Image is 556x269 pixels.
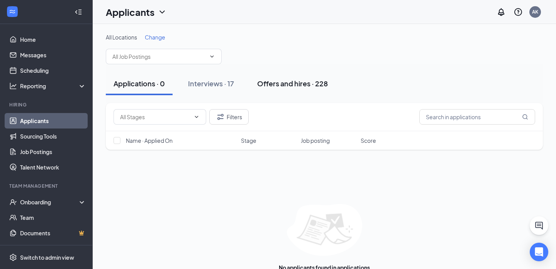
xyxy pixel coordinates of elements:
svg: Filter [216,112,225,122]
a: Job Postings [20,144,86,159]
svg: Collapse [75,8,82,16]
div: Offers and hires · 228 [257,79,328,88]
div: Open Intercom Messenger [530,243,548,261]
a: SurveysCrown [20,241,86,256]
a: Home [20,32,86,47]
a: Scheduling [20,63,86,78]
a: Applicants [20,113,86,129]
div: AK [532,9,538,15]
div: Switch to admin view [20,254,74,261]
span: Stage [241,137,256,144]
button: Filter Filters [209,109,249,125]
a: Sourcing Tools [20,129,86,144]
div: Team Management [9,183,85,189]
svg: Settings [9,254,17,261]
div: Reporting [20,82,86,90]
svg: QuestionInfo [514,7,523,17]
input: Search in applications [419,109,535,125]
svg: ChevronDown [209,53,215,60]
svg: Analysis [9,82,17,90]
span: Score [361,137,376,144]
svg: Notifications [497,7,506,17]
div: Onboarding [20,198,80,206]
span: Job posting [301,137,330,144]
svg: UserCheck [9,198,17,206]
svg: WorkstreamLogo [8,8,16,15]
a: DocumentsCrown [20,225,86,241]
div: Applications · 0 [114,79,165,88]
a: Messages [20,47,86,63]
svg: ChevronDown [158,7,167,17]
h1: Applicants [106,5,154,19]
svg: ChevronDown [193,114,200,120]
img: empty-state [287,204,362,256]
svg: ChatActive [534,221,544,230]
svg: MagnifyingGlass [522,114,528,120]
input: All Stages [120,113,190,121]
a: Team [20,210,86,225]
span: Change [145,34,165,41]
input: All Job Postings [112,52,206,61]
button: ChatActive [530,216,548,235]
span: All Locations [106,34,137,41]
span: Name · Applied On [126,137,173,144]
div: Hiring [9,101,85,108]
a: Talent Network [20,159,86,175]
div: Interviews · 17 [188,79,234,88]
